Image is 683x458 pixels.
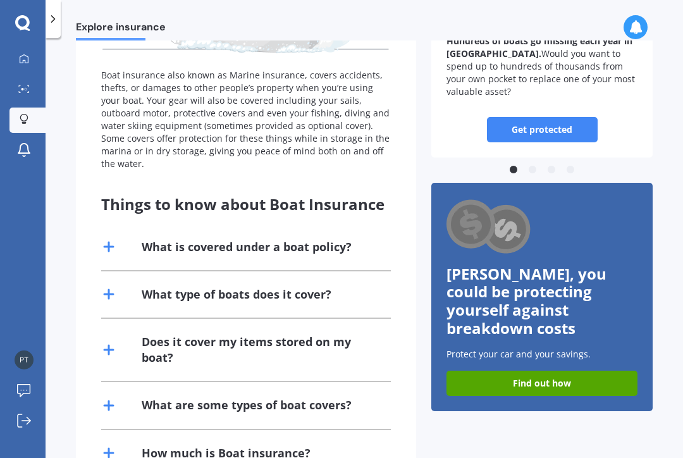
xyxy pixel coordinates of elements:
[15,350,34,369] img: 04e7351f514bdc80663e5a1362586e90
[446,35,637,98] p: Would you want to spend up to hundreds of thousands from your own pocket to replace one of your m...
[526,164,539,176] button: 2
[446,348,637,361] p: Protect your car and your savings.
[487,117,598,142] a: Get protected
[564,164,577,176] button: 4
[446,371,637,396] a: Find out how
[76,21,166,38] span: Explore insurance
[142,334,376,366] div: Does it cover my items stored on my boat?
[101,194,385,214] span: Things to know about Boat Insurance
[142,287,331,302] div: What type of boats does it cover?
[545,164,558,176] button: 3
[142,239,352,255] div: What is covered under a boat policy?
[507,164,520,176] button: 1
[101,69,391,170] div: Boat insurance also known as Marine insurance, covers accidents, thefts, or damages to other peop...
[446,263,606,338] span: [PERSON_NAME], you could be protecting yourself against breakdown costs
[142,397,352,413] div: What are some types of boat covers?
[446,198,532,257] img: Cashback
[446,35,632,59] b: Hundreds of boats go missing each year in [GEOGRAPHIC_DATA].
